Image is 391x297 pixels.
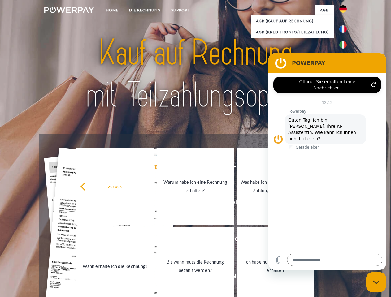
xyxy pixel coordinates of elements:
[315,5,334,16] a: agb
[251,15,334,27] a: AGB (Kauf auf Rechnung)
[59,30,332,118] img: title-powerpay_de.svg
[80,262,150,270] div: Wann erhalte ich die Rechnung?
[339,5,347,13] img: de
[124,5,166,16] a: DIE RECHNUNG
[339,25,347,33] img: fr
[268,53,386,270] iframe: Messaging-Fenster
[251,27,334,38] a: AGB (Kreditkonto/Teilzahlung)
[80,182,150,190] div: zurück
[237,148,314,225] a: Was habe ich noch offen, ist meine Zahlung eingegangen?
[160,178,230,195] div: Warum habe ich eine Rechnung erhalten?
[241,258,310,274] div: Ich habe nur eine Teillieferung erhalten
[160,258,230,274] div: Bis wann muss die Rechnung bezahlt werden?
[339,41,347,49] img: it
[166,5,195,16] a: SUPPORT
[366,272,386,292] iframe: Schaltfläche zum Öffnen des Messaging-Fensters; Konversation läuft
[101,5,124,16] a: Home
[44,7,94,13] img: logo-powerpay-white.svg
[241,178,310,195] div: Was habe ich noch offen, ist meine Zahlung eingegangen?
